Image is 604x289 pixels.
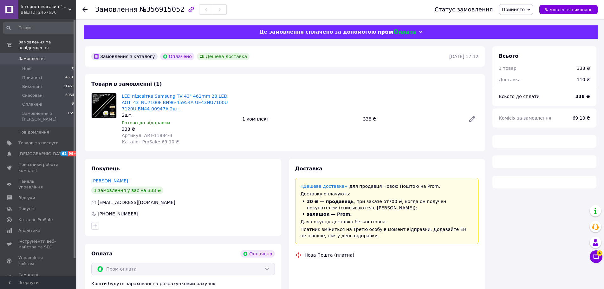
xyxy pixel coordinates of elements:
span: Інтернет-магазин "SHRAK" [21,4,68,10]
span: 0 [72,66,74,72]
span: 4 [597,250,602,256]
div: Повернутися назад [82,6,88,13]
a: Редагувати [466,113,478,125]
div: для продавця Новою Поштою на Prom. [301,183,473,189]
img: evopay logo [378,29,416,35]
span: Товари та послуги [18,140,59,146]
span: 155 [68,111,74,122]
span: Покупець [91,166,120,172]
span: Всього до сплати [499,94,540,99]
span: Управління сайтом [18,255,59,266]
span: Це замовлення сплачено за допомогою [259,29,376,35]
span: №356915052 [140,6,185,13]
li: , при заказе от 700 ₴ , когда он получен покупателем (списываются с [PERSON_NAME]); [301,198,473,211]
span: Оплачені [22,102,42,107]
span: [DEMOGRAPHIC_DATA] [18,151,65,157]
span: 4610 [65,75,74,81]
span: Нові [22,66,31,72]
input: Пошук [3,22,75,34]
span: Замовлення з [PERSON_NAME] [22,111,68,122]
div: 338 ₴ [577,65,590,71]
div: Платник зміниться на Третю особу в момент відправки. Додавайте ЕН не пізніше, ніж у день відправки. [301,226,473,239]
span: Гаманець компанії [18,272,59,283]
span: Панель управління [18,179,59,190]
div: Замовлення з каталогу [91,53,158,60]
div: 2шт. [122,112,237,118]
span: Скасовані [22,93,44,98]
span: Прийняті [22,75,42,81]
span: 69.10 ₴ [573,115,590,121]
span: 21451 [63,84,74,89]
span: [EMAIL_ADDRESS][DOMAIN_NAME] [98,200,175,205]
a: «Дешева доставка» [301,184,347,189]
span: 62 [60,151,68,156]
span: Прийнято [502,7,525,12]
span: Готово до відправки [122,120,170,125]
span: Замовлення [95,6,138,13]
span: Доставка [295,166,323,172]
span: Показники роботи компанії [18,162,59,173]
span: 30 ₴ — продавець [307,199,354,204]
span: Замовлення виконано [544,7,593,12]
button: Чат з покупцем4 [590,250,602,263]
a: [PERSON_NAME] [91,178,128,183]
div: 338 ₴ [360,115,463,123]
span: 1 товар [499,66,516,71]
div: Оплачено [240,250,275,258]
div: 110 ₴ [573,73,594,87]
span: Оплата [91,251,113,257]
span: Каталог ProSale: 69.10 ₴ [122,139,179,144]
span: Замовлення та повідомлення [18,39,76,51]
div: Ваш ID: 2467636 [21,10,76,15]
div: 1 комплект [240,115,360,123]
div: Нова Пошта (платна) [303,252,356,258]
div: 338 ₴ [122,126,237,132]
span: Каталог ProSale [18,217,53,223]
span: Інструменти веб-майстра та SEO [18,239,59,250]
div: 1 замовлення у вас на 338 ₴ [91,187,163,194]
span: Аналітика [18,228,40,233]
span: Артикул: ART-11884-3 [122,133,172,138]
span: Комісія за замовлення [499,115,551,121]
span: Виконані [22,84,42,89]
span: 6054 [65,93,74,98]
a: LED підсвітка Samsung TV 43" 462mm 28 LED AOT_43_NU7100F BN96-45954A UE43NU7100U 7120U BN44-00947... [122,94,228,111]
span: залишок — Prom. [307,212,352,217]
time: [DATE] 17:12 [449,54,478,59]
span: Замовлення [18,56,45,62]
span: Повідомлення [18,129,49,135]
span: Всього [499,53,518,59]
span: Відгуки [18,195,35,201]
span: Покупці [18,206,36,212]
div: Оплачено [160,53,194,60]
span: 8 [72,102,74,107]
div: [PHONE_NUMBER] [97,211,139,217]
button: Замовлення виконано [539,5,598,14]
span: Товари в замовленні (1) [91,81,162,87]
div: Доставку оплачують: [301,191,473,197]
div: Статус замовлення [435,6,493,13]
span: Доставка [499,77,521,82]
div: Для покупця доставка безкоштовна. [301,219,473,225]
img: LED підсвітка Samsung TV 43" 462mm 28 LED AOT_43_NU7100F BN96-45954A UE43NU7100U 7120U BN44-00947... [92,93,116,118]
div: Дешева доставка [197,53,250,60]
b: 338 ₴ [575,94,590,99]
span: 99+ [68,151,78,156]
